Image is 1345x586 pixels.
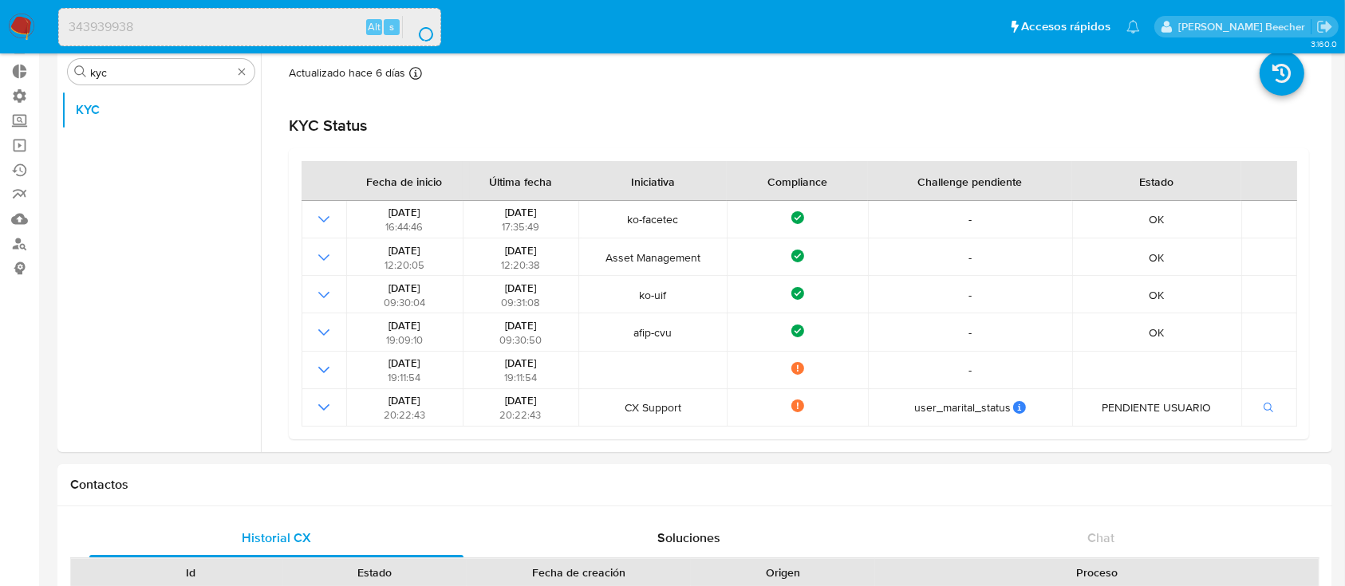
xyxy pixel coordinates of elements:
[242,529,311,547] span: Historial CX
[110,564,272,580] div: Id
[289,65,405,81] p: Actualizado hace 6 días
[657,529,720,547] span: Soluciones
[402,16,435,38] button: search-icon
[74,65,87,78] button: Buscar
[886,564,1308,580] div: Proceso
[59,17,440,37] input: Buscar usuario o caso...
[1087,529,1114,547] span: Chat
[90,65,232,80] input: Buscar
[61,91,261,129] button: KYC
[389,19,394,34] span: s
[235,65,248,78] button: Borrar
[702,564,864,580] div: Origen
[1021,18,1110,35] span: Accesos rápidos
[478,564,680,580] div: Fecha de creación
[1178,19,1311,34] p: camila.tresguerres@mercadolibre.com
[1126,20,1140,33] a: Notificaciones
[1311,37,1337,50] span: 3.160.0
[368,19,381,34] span: Alt
[1316,18,1333,35] a: Salir
[70,477,1319,493] h1: Contactos
[294,564,456,580] div: Estado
